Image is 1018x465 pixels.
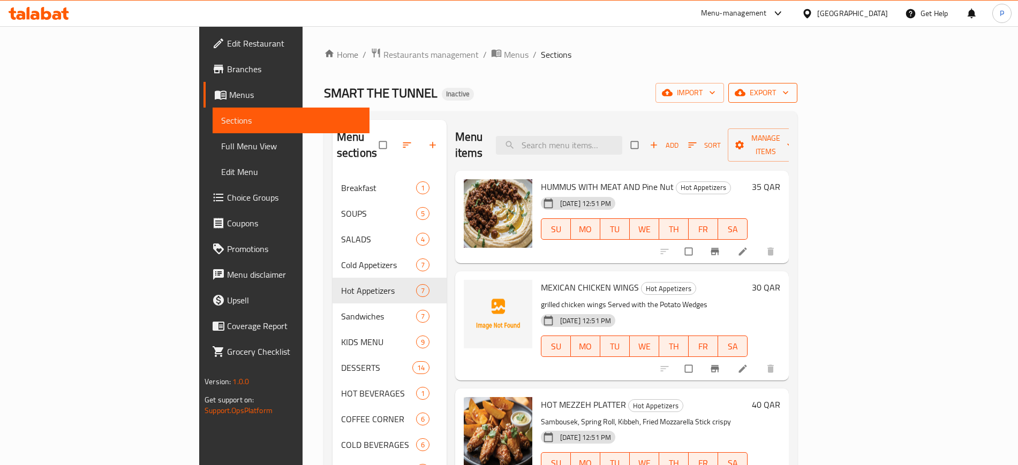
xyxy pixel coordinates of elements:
button: export [728,83,797,103]
button: delete [759,357,785,380]
span: FR [693,339,714,354]
input: search [496,136,622,155]
div: Cold Appetizers7 [333,252,447,278]
a: Menu disclaimer [203,262,369,287]
span: Coverage Report [227,319,360,332]
span: HOT MEZZEH PLATTER [541,397,626,413]
a: Menus [491,48,529,62]
div: SOUPS [341,207,416,220]
span: Inactive [442,89,474,98]
a: Grocery Checklist [203,339,369,364]
span: Sort [688,139,721,151]
a: Coupons [203,210,369,236]
div: SOUPS5 [333,201,447,226]
span: Sort items [681,137,728,154]
a: Full Menu View [213,133,369,159]
span: Manage items [736,132,795,158]
div: items [416,233,429,246]
button: import [655,83,724,103]
button: WE [630,218,659,240]
div: items [416,310,429,323]
button: Branch-specific-item [703,240,729,263]
span: SALADS [341,233,416,246]
a: Choice Groups [203,185,369,210]
span: Hot Appetizers [341,284,416,297]
div: items [416,181,429,194]
span: import [664,86,715,100]
p: Sambousek, Spring Roll, Kibbeh, Fried Mozzarella Stick crispy [541,415,748,429]
span: COLD BEVERAGES [341,438,416,451]
span: Promotions [227,242,360,255]
p: grilled chicken wings Served with the Potato Wedges [541,298,748,311]
button: Branch-specific-item [703,357,729,380]
span: TH [663,339,684,354]
div: Hot Appetizers [641,282,696,295]
span: 14 [413,363,429,373]
span: Add [650,139,678,151]
button: FR [689,336,718,357]
span: COFFEE CORNER [341,413,416,425]
a: Upsell [203,287,369,313]
span: 7 [417,286,429,296]
span: MO [575,222,596,237]
span: 6 [417,440,429,450]
span: [DATE] 12:51 PM [556,432,615,443]
span: Hot Appetizers [642,283,696,295]
div: items [416,284,429,297]
div: COLD BEVERAGES6 [333,432,447,458]
h2: Menu items [455,129,483,161]
span: Choice Groups [227,191,360,204]
span: Hot Appetizers [676,181,730,194]
li: / [483,48,487,61]
button: TH [659,218,689,240]
span: TH [663,222,684,237]
button: MO [571,218,600,240]
button: delete [759,240,785,263]
span: SU [546,339,567,354]
span: 6 [417,414,429,424]
span: TU [605,339,625,354]
span: Select to update [678,241,701,262]
div: SALADS4 [333,226,447,252]
span: Hot Appetizers [629,400,683,412]
span: export [737,86,789,100]
span: 9 [417,337,429,347]
a: Edit menu item [737,363,750,374]
span: 1 [417,388,429,399]
span: SA [722,222,743,237]
button: MO [571,336,600,357]
img: HUMMUS WITH MEAT AND Pine Nut [464,179,532,248]
span: Menu disclaimer [227,268,360,281]
span: Full Menu View [221,140,360,153]
button: Manage items [728,128,804,162]
span: Version: [205,375,231,388]
span: MO [575,339,596,354]
span: [DATE] 12:51 PM [556,199,615,209]
span: 1.0.0 [232,375,249,388]
span: Add item [647,137,681,154]
div: items [416,438,429,451]
span: Select section [624,135,647,155]
a: Restaurants management [371,48,479,62]
img: MEXICAN CHICKEN WINGS [464,280,532,348]
button: SU [541,336,571,357]
button: WE [630,336,659,357]
div: items [416,387,429,400]
div: Hot Appetizers7 [333,278,447,303]
button: SA [718,218,748,240]
span: Coupons [227,217,360,230]
span: WE [634,339,655,354]
span: SU [546,222,567,237]
li: / [533,48,537,61]
button: Add section [421,133,447,157]
span: WE [634,222,655,237]
span: MEXICAN CHICKEN WINGS [541,279,639,295]
span: TU [605,222,625,237]
span: Menus [229,88,360,101]
a: Support.OpsPlatform [205,403,273,417]
span: 7 [417,311,429,322]
span: 4 [417,234,429,245]
span: FR [693,222,714,237]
